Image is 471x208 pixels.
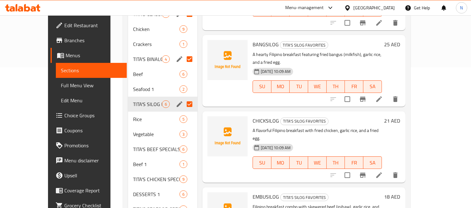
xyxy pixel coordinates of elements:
[162,55,170,63] div: items
[311,82,324,91] span: WE
[179,25,187,33] div: items
[258,68,293,74] span: [DATE] 10:09 AM
[51,138,127,153] a: Promotions
[133,25,179,33] div: Chicken
[253,127,382,142] p: A flavorful Filipino breakfast with fried chicken, garlic rice, and a fried egg.
[327,156,345,169] button: TH
[56,78,127,93] a: Full Menu View
[179,190,187,198] div: items
[162,101,169,107] span: 6
[133,100,162,108] span: TITA'S SILOG FAVORITES
[128,97,197,112] div: TITA'S SILOG FAVORITES6edit
[133,55,162,63] span: TITA'S BINALOT SPECIALS
[133,70,179,78] span: Beef
[207,116,248,156] img: CHICKSILOG
[180,116,187,122] span: 5
[258,145,293,151] span: [DATE] 10:09 AM
[290,80,308,93] button: TU
[128,172,197,187] div: TITA'S CHICKEN SPECIALS9
[64,127,122,134] span: Coupons
[285,4,324,12] div: Menu-management
[347,82,361,91] span: FR
[347,158,361,167] span: FR
[271,156,290,169] button: MO
[341,93,354,106] span: Select to update
[329,158,343,167] span: TH
[64,187,122,194] span: Coverage Report
[253,51,382,66] p: A hearty Filipino breakfast featuring fried bangus (milkfish), garlic rice, and a fried egg.
[175,99,184,109] button: edit
[355,168,370,183] button: Branch-specific-item
[66,52,122,59] span: Menus
[51,168,127,183] a: Upsell
[384,40,400,49] h6: 25 AED
[51,183,127,198] a: Coverage Report
[128,67,197,82] div: Beef6
[281,118,328,125] span: TITA'S SILOG FAVORITES
[179,160,187,168] div: items
[375,19,383,27] a: Edit menu item
[274,158,287,167] span: MO
[384,192,400,201] h6: 18 AED
[128,142,197,157] div: TITA'S BEEF SPECIALS6
[341,169,354,182] span: Select to update
[133,85,179,93] span: Seafood 1
[179,85,187,93] div: items
[179,130,187,138] div: items
[253,156,271,169] button: SU
[329,82,343,91] span: TH
[355,15,370,30] button: Branch-specific-item
[51,33,127,48] a: Branches
[180,41,187,47] span: 1
[56,93,127,108] a: Edit Menu
[133,40,179,48] span: Crackers
[366,82,379,91] span: SA
[207,40,248,80] img: BANGSILOG
[128,22,197,37] div: Chicken9
[128,37,197,52] div: Crackers1
[353,4,395,11] div: [GEOGRAPHIC_DATA]
[255,82,269,91] span: SU
[327,80,345,93] button: TH
[363,156,382,169] button: SA
[61,97,122,104] span: Edit Menu
[175,54,184,64] button: edit
[180,86,187,92] span: 2
[51,108,127,123] a: Choice Groups
[56,63,127,78] a: Sections
[180,71,187,77] span: 6
[128,187,197,202] div: DESSERTS 16
[292,158,306,167] span: TU
[128,52,197,67] div: TITA'S BINALOT SPECIALS4edit
[128,82,197,97] div: Seafood 12
[180,161,187,167] span: 1
[281,194,328,201] span: TITA'S SILOG FAVORITES
[274,82,287,91] span: MO
[341,16,354,29] span: Select to update
[253,80,271,93] button: SU
[64,142,122,149] span: Promotions
[253,40,279,49] span: BANGSILOG
[384,116,400,125] h6: 21 AED
[51,18,127,33] a: Edit Restaurant
[375,95,383,103] a: Edit menu item
[308,156,327,169] button: WE
[133,160,179,168] span: Beef 1
[180,191,187,197] span: 6
[179,115,187,123] div: items
[375,171,383,179] a: Edit menu item
[345,156,363,169] button: FR
[128,157,197,172] div: Beef 11
[366,158,379,167] span: SA
[253,192,279,201] span: EMBUSILOG
[255,158,269,167] span: SU
[133,190,179,198] div: DESSERTS 1
[179,70,187,78] div: items
[133,115,179,123] span: Rice
[253,116,279,125] span: CHICKSILOG
[133,145,179,153] span: TITA'S BEEF SPECIALS
[388,15,403,30] button: delete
